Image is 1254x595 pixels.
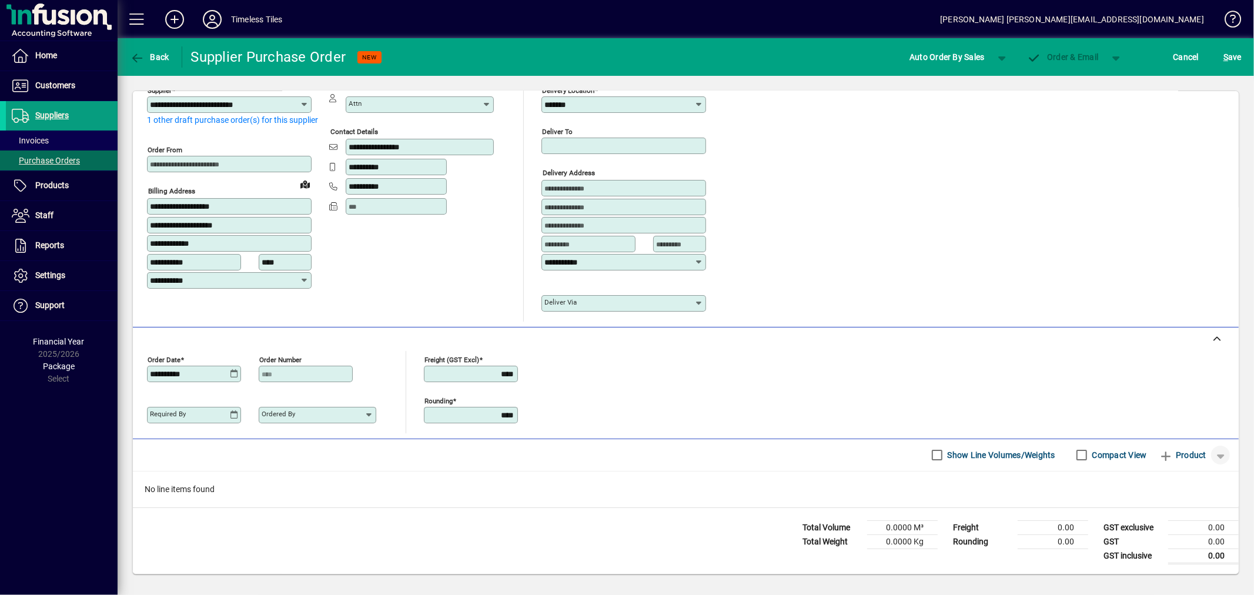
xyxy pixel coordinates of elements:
[35,270,65,280] span: Settings
[1153,444,1212,466] button: Product
[947,520,1018,534] td: Freight
[130,52,169,62] span: Back
[362,54,377,61] span: NEW
[1090,449,1147,461] label: Compact View
[35,210,53,220] span: Staff
[909,48,985,66] span: Auto Order By Sales
[349,99,362,108] mat-label: Attn
[193,9,231,30] button: Profile
[43,362,75,371] span: Package
[904,46,991,68] button: Auto Order By Sales
[1168,549,1239,563] td: 0.00
[1171,46,1202,68] button: Cancel
[542,128,573,136] mat-label: Deliver To
[1027,52,1099,62] span: Order & Email
[940,10,1204,29] div: [PERSON_NAME] [PERSON_NAME][EMAIL_ADDRESS][DOMAIN_NAME]
[424,355,479,363] mat-label: Freight (GST excl)
[1168,534,1239,549] td: 0.00
[544,298,577,306] mat-label: Deliver via
[797,534,867,549] td: Total Weight
[35,111,69,120] span: Suppliers
[6,261,118,290] a: Settings
[6,41,118,71] a: Home
[262,410,295,418] mat-label: Ordered by
[231,10,282,29] div: Timeless Tiles
[133,472,1239,507] div: No line items found
[1216,2,1239,41] a: Knowledge Base
[1220,46,1245,68] button: Save
[6,291,118,320] a: Support
[156,9,193,30] button: Add
[1168,520,1239,534] td: 0.00
[35,180,69,190] span: Products
[1098,520,1168,534] td: GST exclusive
[35,81,75,90] span: Customers
[34,337,85,346] span: Financial Year
[6,231,118,260] a: Reports
[1173,48,1199,66] span: Cancel
[945,449,1055,461] label: Show Line Volumes/Weights
[1159,446,1206,464] span: Product
[6,71,118,101] a: Customers
[1223,52,1228,62] span: S
[1018,534,1088,549] td: 0.00
[1223,48,1242,66] span: ave
[6,171,118,200] a: Products
[797,520,867,534] td: Total Volume
[6,131,118,151] a: Invoices
[6,201,118,230] a: Staff
[1098,534,1168,549] td: GST
[12,156,80,165] span: Purchase Orders
[1018,520,1088,534] td: 0.00
[150,410,186,418] mat-label: Required by
[1098,549,1168,563] td: GST inclusive
[424,396,453,405] mat-label: Rounding
[148,355,180,363] mat-label: Order date
[867,520,938,534] td: 0.0000 M³
[148,146,182,154] mat-label: Order from
[947,534,1018,549] td: Rounding
[12,136,49,145] span: Invoices
[867,534,938,549] td: 0.0000 Kg
[35,300,65,310] span: Support
[35,51,57,60] span: Home
[6,151,118,171] a: Purchase Orders
[127,46,172,68] button: Back
[1021,46,1105,68] button: Order & Email
[118,46,182,68] app-page-header-button: Back
[296,175,315,193] a: View on map
[35,240,64,250] span: Reports
[259,355,302,363] mat-label: Order number
[191,48,346,66] div: Supplier Purchase Order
